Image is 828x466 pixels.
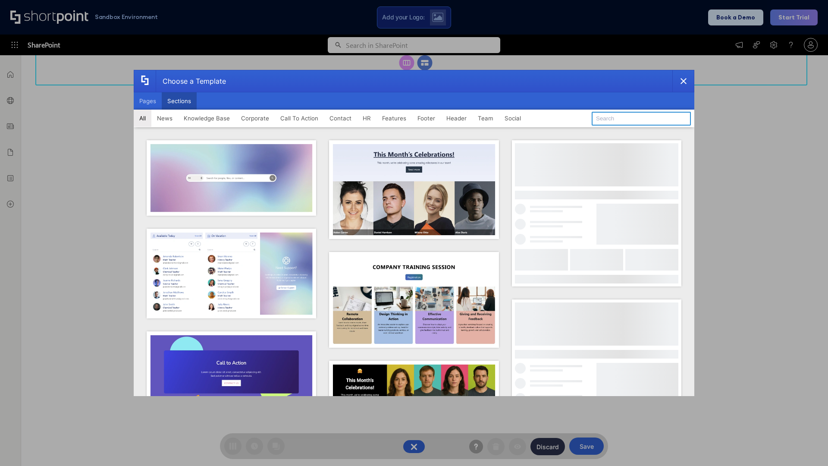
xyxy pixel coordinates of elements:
[134,110,151,127] button: All
[592,112,691,126] input: Search
[412,110,441,127] button: Footer
[376,110,412,127] button: Features
[275,110,324,127] button: Call To Action
[151,110,178,127] button: News
[499,110,527,127] button: Social
[178,110,235,127] button: Knowledge Base
[357,110,376,127] button: HR
[324,110,357,127] button: Contact
[472,110,499,127] button: Team
[156,70,226,92] div: Choose a Template
[235,110,275,127] button: Corporate
[134,70,694,396] div: template selector
[134,92,162,110] button: Pages
[441,110,472,127] button: Header
[785,425,828,466] iframe: Chat Widget
[162,92,197,110] button: Sections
